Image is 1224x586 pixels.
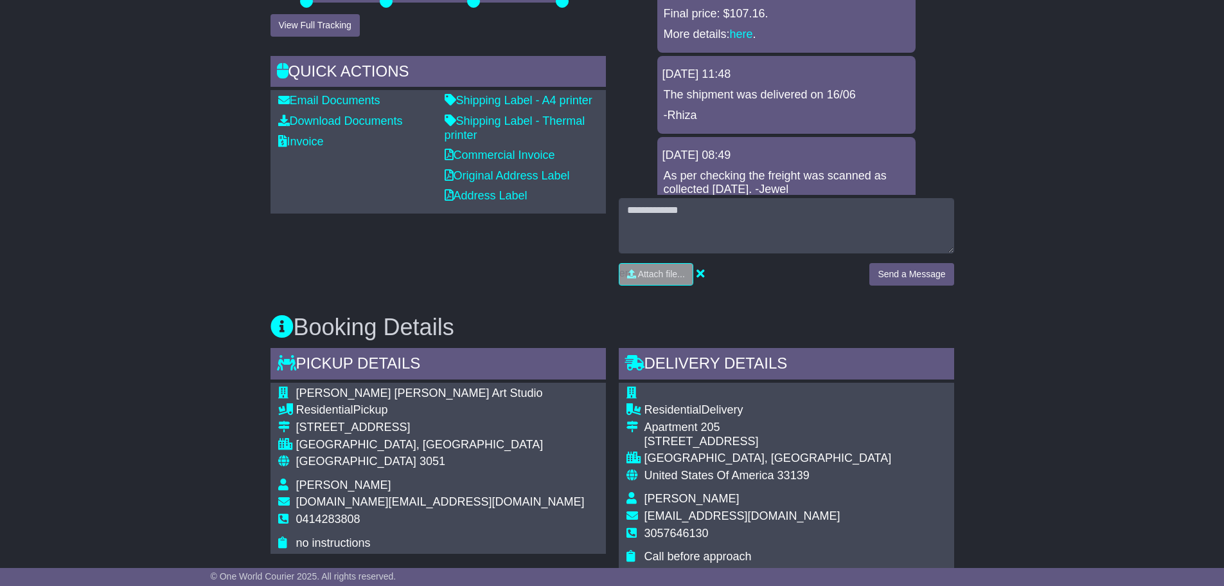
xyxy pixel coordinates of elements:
p: More details: . [664,28,909,42]
div: Quick Actions [271,56,606,91]
span: © One World Courier 2025. All rights reserved. [211,571,396,581]
a: Shipping Label - Thermal printer [445,114,585,142]
a: Download Documents [278,114,403,127]
div: [STREET_ADDRESS] [644,435,892,449]
span: Residential [296,403,353,416]
span: [GEOGRAPHIC_DATA] [296,455,416,468]
div: Delivery [644,403,892,417]
div: [STREET_ADDRESS] [296,421,585,435]
div: [DATE] 11:48 [662,68,910,82]
div: Pickup Details [271,348,606,383]
span: no instructions [296,536,371,549]
span: [PERSON_NAME] [296,479,391,491]
span: 33139 [777,469,810,482]
span: [PERSON_NAME] [644,492,740,505]
p: Final price: $107.16. [664,7,909,21]
a: Original Address Label [445,169,570,182]
a: Shipping Label - A4 printer [445,94,592,107]
span: [EMAIL_ADDRESS][DOMAIN_NAME] [644,509,840,522]
span: [PERSON_NAME] [PERSON_NAME] Art Studio [296,387,543,399]
span: Call before approach [644,550,752,563]
a: Email Documents [278,94,380,107]
div: [GEOGRAPHIC_DATA], [GEOGRAPHIC_DATA] [644,452,892,466]
span: United States Of America [644,469,774,482]
span: 0414283808 [296,513,360,526]
div: [GEOGRAPHIC_DATA], [GEOGRAPHIC_DATA] [296,438,585,452]
span: [DOMAIN_NAME][EMAIL_ADDRESS][DOMAIN_NAME] [296,495,585,508]
div: [DATE] 08:49 [662,149,910,163]
a: Address Label [445,189,528,202]
p: The shipment was delivered on 16/06 [664,88,909,102]
a: here [730,28,753,41]
span: Residential [644,403,702,416]
button: Send a Message [869,263,953,286]
a: Commercial Invoice [445,149,555,161]
div: Pickup [296,403,585,417]
a: Invoice [278,135,324,148]
div: Apartment 205 [644,421,892,435]
button: View Full Tracking [271,14,360,37]
span: 3057646130 [644,527,709,540]
h3: Booking Details [271,315,954,340]
div: Delivery Details [619,348,954,383]
p: As per checking the freight was scanned as collected [DATE]. -Jewel [664,169,909,197]
p: -Rhiza [664,109,909,123]
span: 3051 [420,455,445,468]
